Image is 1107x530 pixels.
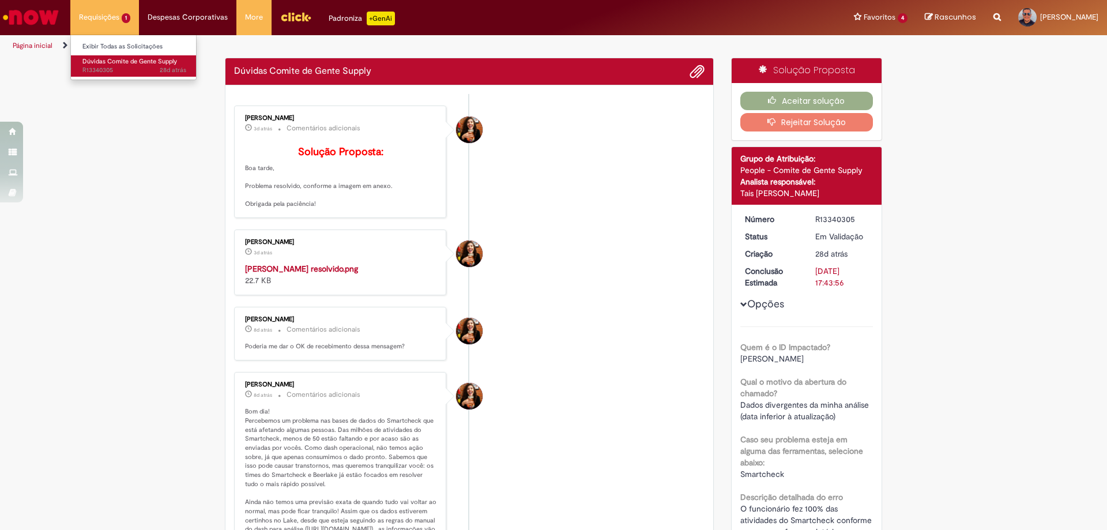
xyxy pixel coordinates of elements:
span: Smartcheck [740,469,784,479]
time: 25/08/2025 14:23:58 [254,249,272,256]
time: 25/08/2025 14:24:28 [254,125,272,132]
div: [PERSON_NAME] [245,381,437,388]
div: Tayna Marcia Teixeira Ferreira [456,318,483,344]
div: Grupo de Atribuição: [740,153,873,164]
small: Comentários adicionais [287,325,360,334]
span: Favoritos [864,12,895,23]
time: 20/08/2025 11:35:21 [254,326,272,333]
ul: Requisições [70,35,197,80]
b: Qual o motivo da abertura do chamado? [740,377,846,399]
dt: Status [736,231,807,242]
div: [DATE] 17:43:56 [815,265,869,288]
time: 31/07/2025 09:55:57 [160,66,186,74]
button: Adicionar anexos [690,64,705,79]
time: 31/07/2025 09:55:56 [815,249,848,259]
div: Tayna Marcia Teixeira Ferreira [456,116,483,143]
b: Quem é o ID Impactado? [740,342,830,352]
img: click_logo_yellow_360x200.png [280,8,311,25]
div: Tais [PERSON_NAME] [740,187,873,199]
b: Solução Proposta: [298,145,383,159]
div: [PERSON_NAME] [245,115,437,122]
div: Tayna Marcia Teixeira Ferreira [456,240,483,267]
span: 28d atrás [815,249,848,259]
span: Dados divergentes da minha análise (data inferior à atualização) [740,400,871,422]
div: 22.7 KB [245,263,437,286]
a: Aberto R13340305 : Dúvidas Comite de Gente Supply [71,55,198,77]
div: Padroniza [329,12,395,25]
span: 3d atrás [254,125,272,132]
dt: Número [736,213,807,225]
b: Caso seu problema esteja em alguma das ferramentas, selecione abaixo: [740,434,863,468]
span: Dúvidas Comite de Gente Supply [82,57,177,66]
span: 1 [122,13,130,23]
h2: Dúvidas Comite de Gente Supply Histórico de tíquete [234,66,371,77]
b: Descrição detalhada do erro [740,492,843,502]
span: 8d atrás [254,392,272,399]
span: 28d atrás [160,66,186,74]
div: [PERSON_NAME] [245,316,437,323]
div: Analista responsável: [740,176,873,187]
div: 31/07/2025 09:55:56 [815,248,869,260]
span: More [245,12,263,23]
time: 20/08/2025 11:34:45 [254,392,272,399]
button: Rejeitar Solução [740,113,873,131]
span: Rascunhos [935,12,976,22]
div: People - Comite de Gente Supply [740,164,873,176]
span: Despesas Corporativas [148,12,228,23]
div: Tayna Marcia Teixeira Ferreira [456,383,483,409]
small: Comentários adicionais [287,123,360,133]
span: 8d atrás [254,326,272,333]
div: [PERSON_NAME] [245,239,437,246]
small: Comentários adicionais [287,390,360,400]
ul: Trilhas de página [9,35,729,57]
span: 4 [898,13,908,23]
button: Aceitar solução [740,92,873,110]
span: Requisições [79,12,119,23]
div: Solução Proposta [732,58,882,83]
span: 3d atrás [254,249,272,256]
a: Exibir Todas as Solicitações [71,40,198,53]
p: Poderia me dar o OK de recebimento dessa mensagem? [245,342,437,351]
p: Boa tarde, Problema resolvido, conforme a imagem em anexo. Obrigada pela paciência! [245,146,437,209]
div: Em Validação [815,231,869,242]
p: +GenAi [367,12,395,25]
a: Rascunhos [925,12,976,23]
dt: Conclusão Estimada [736,265,807,288]
div: R13340305 [815,213,869,225]
a: Página inicial [13,41,52,50]
span: [PERSON_NAME] [1040,12,1098,22]
span: R13340305 [82,66,186,75]
img: ServiceNow [1,6,61,29]
a: [PERSON_NAME] resolvido.png [245,264,358,274]
dt: Criação [736,248,807,260]
span: [PERSON_NAME] [740,354,804,364]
